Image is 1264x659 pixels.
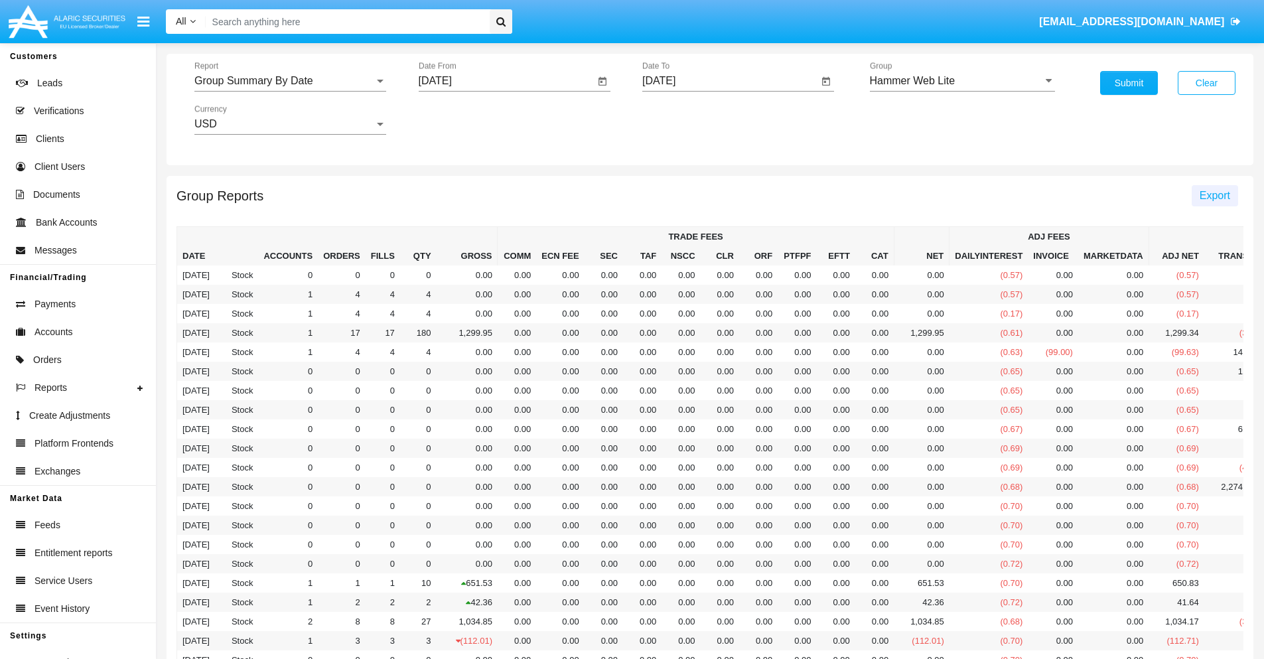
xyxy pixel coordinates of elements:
[176,190,263,201] h5: Group Reports
[366,419,400,439] td: 0
[1028,304,1078,323] td: 0.00
[400,342,437,362] td: 4
[215,400,259,419] td: Stock
[318,342,366,362] td: 4
[166,15,206,29] a: All
[437,419,498,439] td: 0.00
[536,304,584,323] td: 0.00
[366,439,400,458] td: 0
[400,323,437,342] td: 180
[949,400,1028,419] td: (0.65)
[536,342,584,362] td: 0.00
[585,265,623,285] td: 0.00
[739,400,778,419] td: 0.00
[701,362,739,381] td: 0.00
[1149,419,1204,439] td: (0.67)
[585,458,623,477] td: 0.00
[778,362,816,381] td: 0.00
[318,439,366,458] td: 0
[1078,304,1149,323] td: 0.00
[894,381,949,400] td: 0.00
[1149,304,1204,323] td: (0.17)
[817,381,855,400] td: 0.00
[215,458,259,477] td: Stock
[1149,227,1204,266] th: Adj Net
[855,400,894,419] td: 0.00
[536,323,584,342] td: 0.00
[1149,285,1204,304] td: (0.57)
[177,323,215,342] td: [DATE]
[662,285,700,304] td: 0.00
[1149,342,1204,362] td: (99.63)
[177,362,215,381] td: [DATE]
[739,381,778,400] td: 0.00
[1078,265,1149,285] td: 0.00
[366,342,400,362] td: 4
[177,227,215,266] th: Date
[35,297,76,311] span: Payments
[595,74,610,90] button: Open calendar
[662,419,700,439] td: 0.00
[778,265,816,285] td: 0.00
[258,400,318,419] td: 0
[35,518,60,532] span: Feeds
[1078,381,1149,400] td: 0.00
[949,285,1028,304] td: (0.57)
[536,265,584,285] td: 0.00
[35,465,80,478] span: Exchanges
[1028,381,1078,400] td: 0.00
[778,246,816,265] th: PTFPF
[498,362,536,381] td: 0.00
[894,342,949,362] td: 0.00
[855,304,894,323] td: 0.00
[585,304,623,323] td: 0.00
[35,574,92,588] span: Service Users
[437,400,498,419] td: 0.00
[585,323,623,342] td: 0.00
[894,439,949,458] td: 0.00
[400,285,437,304] td: 4
[318,285,366,304] td: 4
[1200,190,1230,201] span: Export
[498,265,536,285] td: 0.00
[536,419,584,439] td: 0.00
[1149,439,1204,458] td: (0.69)
[894,400,949,419] td: 0.00
[855,265,894,285] td: 0.00
[949,323,1028,342] td: (0.61)
[400,439,437,458] td: 0
[437,439,498,458] td: 0.00
[536,381,584,400] td: 0.00
[1149,265,1204,285] td: (0.57)
[498,227,894,247] th: Trade Fees
[215,304,259,323] td: Stock
[585,419,623,439] td: 0.00
[498,439,536,458] td: 0.00
[498,400,536,419] td: 0.00
[817,265,855,285] td: 0.00
[400,458,437,477] td: 0
[778,439,816,458] td: 0.00
[701,419,739,439] td: 0.00
[623,246,662,265] th: TAF
[1033,3,1247,40] a: [EMAIL_ADDRESS][DOMAIN_NAME]
[817,246,855,265] th: EFTT
[366,285,400,304] td: 4
[855,342,894,362] td: 0.00
[949,304,1028,323] td: (0.17)
[177,265,215,285] td: [DATE]
[855,419,894,439] td: 0.00
[400,265,437,285] td: 0
[1100,71,1158,95] button: Submit
[585,285,623,304] td: 0.00
[437,381,498,400] td: 0.00
[498,381,536,400] td: 0.00
[498,342,536,362] td: 0.00
[701,381,739,400] td: 0.00
[258,362,318,381] td: 0
[1028,246,1078,265] th: invoice
[739,265,778,285] td: 0.00
[585,362,623,381] td: 0.00
[894,285,949,304] td: 0.00
[437,227,498,266] th: Gross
